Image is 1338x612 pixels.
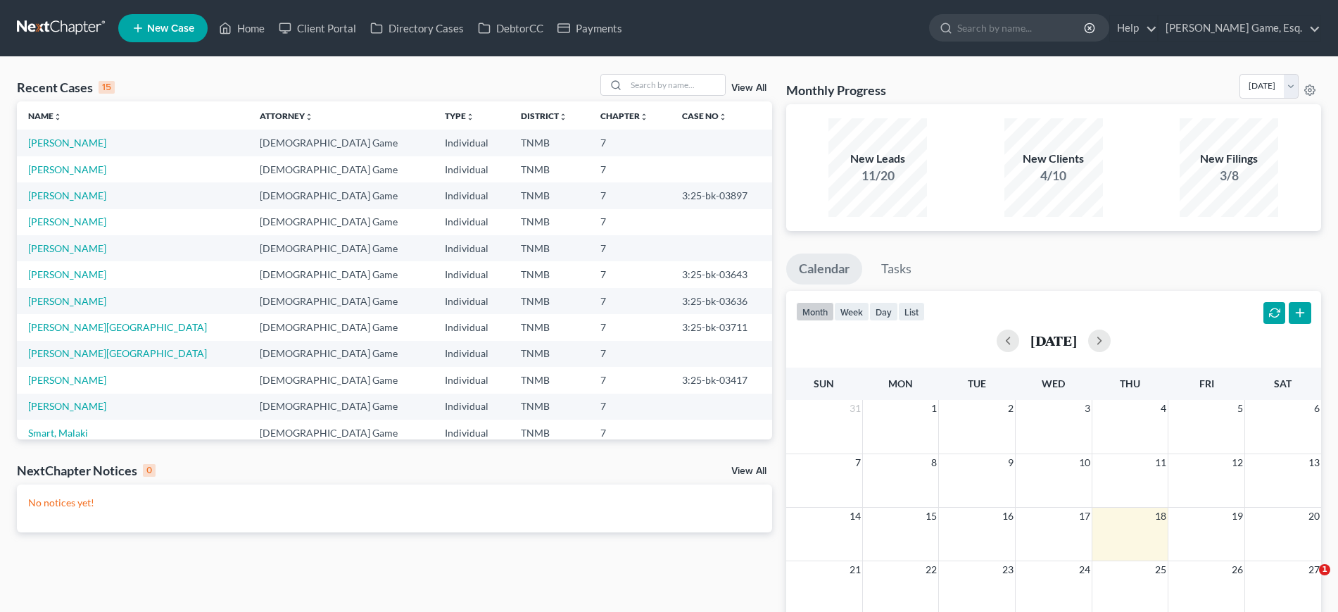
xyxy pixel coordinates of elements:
[1180,167,1278,185] div: 3/8
[99,81,115,94] div: 15
[869,254,924,285] a: Tasks
[671,367,772,393] td: 3:25-bk-03417
[589,314,670,340] td: 7
[1078,561,1092,578] span: 24
[1001,508,1015,525] span: 16
[1154,454,1168,471] span: 11
[671,314,772,340] td: 3:25-bk-03711
[1230,508,1244,525] span: 19
[828,167,927,185] div: 11/20
[731,466,766,476] a: View All
[510,235,589,261] td: TNMB
[260,111,313,121] a: Attorneyunfold_more
[786,82,886,99] h3: Monthly Progress
[550,15,629,41] a: Payments
[28,374,106,386] a: [PERSON_NAME]
[248,182,434,208] td: [DEMOGRAPHIC_DATA] Game
[671,288,772,314] td: 3:25-bk-03636
[510,341,589,367] td: TNMB
[828,151,927,167] div: New Leads
[957,15,1086,41] input: Search by name...
[434,182,510,208] td: Individual
[28,189,106,201] a: [PERSON_NAME]
[589,420,670,446] td: 7
[510,314,589,340] td: TNMB
[1006,454,1015,471] span: 9
[510,288,589,314] td: TNMB
[1154,508,1168,525] span: 18
[589,367,670,393] td: 7
[589,235,670,261] td: 7
[1274,377,1292,389] span: Sat
[212,15,272,41] a: Home
[848,561,862,578] span: 21
[510,130,589,156] td: TNMB
[589,261,670,287] td: 7
[510,209,589,235] td: TNMB
[640,113,648,121] i: unfold_more
[1230,561,1244,578] span: 26
[510,182,589,208] td: TNMB
[1313,400,1321,417] span: 6
[248,394,434,420] td: [DEMOGRAPHIC_DATA] Game
[248,367,434,393] td: [DEMOGRAPHIC_DATA] Game
[1180,151,1278,167] div: New Filings
[1042,377,1065,389] span: Wed
[248,156,434,182] td: [DEMOGRAPHIC_DATA] Game
[1120,377,1140,389] span: Thu
[1004,167,1103,185] div: 4/10
[671,261,772,287] td: 3:25-bk-03643
[834,302,869,321] button: week
[248,341,434,367] td: [DEMOGRAPHIC_DATA] Game
[1236,400,1244,417] span: 5
[869,302,898,321] button: day
[1154,561,1168,578] span: 25
[731,83,766,93] a: View All
[589,182,670,208] td: 7
[28,321,207,333] a: [PERSON_NAME][GEOGRAPHIC_DATA]
[671,182,772,208] td: 3:25-bk-03897
[434,235,510,261] td: Individual
[1307,561,1321,578] span: 27
[1290,564,1324,598] iframe: Intercom live chat
[434,209,510,235] td: Individual
[1078,454,1092,471] span: 10
[510,261,589,287] td: TNMB
[1006,400,1015,417] span: 2
[626,75,725,95] input: Search by name...
[434,314,510,340] td: Individual
[434,420,510,446] td: Individual
[510,156,589,182] td: TNMB
[1159,400,1168,417] span: 4
[510,367,589,393] td: TNMB
[28,295,106,307] a: [PERSON_NAME]
[930,454,938,471] span: 8
[28,268,106,280] a: [PERSON_NAME]
[814,377,834,389] span: Sun
[854,454,862,471] span: 7
[445,111,474,121] a: Typeunfold_more
[1001,561,1015,578] span: 23
[1307,454,1321,471] span: 13
[28,347,207,359] a: [PERSON_NAME][GEOGRAPHIC_DATA]
[848,400,862,417] span: 31
[53,113,62,121] i: unfold_more
[272,15,363,41] a: Client Portal
[248,130,434,156] td: [DEMOGRAPHIC_DATA] Game
[147,23,194,34] span: New Case
[434,341,510,367] td: Individual
[248,209,434,235] td: [DEMOGRAPHIC_DATA] Game
[589,209,670,235] td: 7
[434,394,510,420] td: Individual
[17,79,115,96] div: Recent Cases
[466,113,474,121] i: unfold_more
[28,216,106,227] a: [PERSON_NAME]
[589,394,670,420] td: 7
[589,156,670,182] td: 7
[510,394,589,420] td: TNMB
[1319,564,1330,575] span: 1
[434,261,510,287] td: Individual
[434,130,510,156] td: Individual
[17,462,156,479] div: NextChapter Notices
[924,508,938,525] span: 15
